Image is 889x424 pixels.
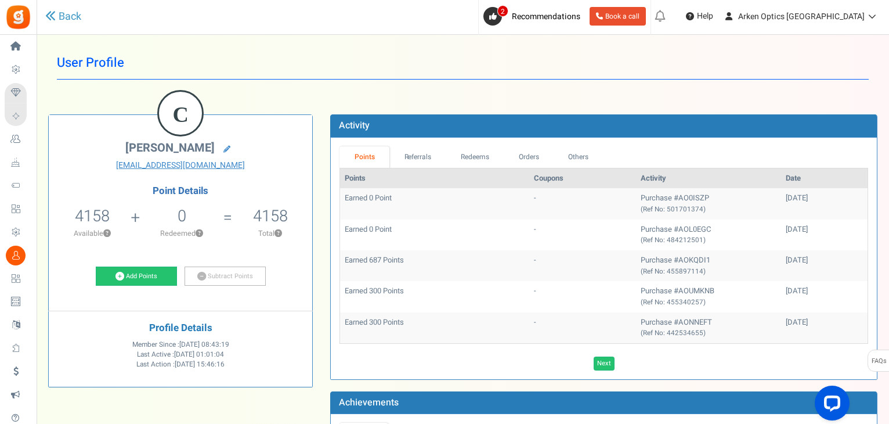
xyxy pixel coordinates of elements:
[512,10,580,23] span: Recommendations
[529,312,637,343] td: -
[136,360,225,369] span: Last Action :
[340,312,529,343] td: Earned 300 Points
[871,350,887,372] span: FAQs
[786,224,863,235] div: [DATE]
[636,250,781,281] td: Purchase #AOKQDI1
[786,317,863,328] div: [DATE]
[786,286,863,297] div: [DATE]
[641,267,706,276] small: (Ref No: 455897114)
[339,396,399,409] b: Achievements
[340,281,529,312] td: Earned 300 Points
[636,220,781,250] td: Purchase #AOL0EGC
[75,204,110,228] span: 4158
[781,168,868,189] th: Date
[738,10,865,23] span: Arken Optics [GEOGRAPHIC_DATA]
[159,92,202,137] figcaption: C
[57,160,303,171] a: [EMAIL_ADDRESS][DOMAIN_NAME]
[340,250,529,281] td: Earned 687 Points
[636,281,781,312] td: Purchase #AOUMKNB
[786,255,863,266] div: [DATE]
[529,168,637,189] th: Coupons
[125,139,215,156] span: [PERSON_NAME]
[389,146,446,168] a: Referrals
[483,7,585,26] a: 2 Recommendations
[641,204,706,214] small: (Ref No: 501701374)
[57,46,869,80] h1: User Profile
[185,267,266,286] a: Subtract Points
[694,10,713,22] span: Help
[681,7,718,26] a: Help
[175,360,225,369] span: [DATE] 15:46:16
[554,146,603,168] a: Others
[786,193,863,204] div: [DATE]
[103,230,111,238] button: ?
[174,350,224,360] span: [DATE] 01:01:04
[141,228,222,239] p: Redeemed
[594,357,615,371] a: Next
[446,146,504,168] a: Redeems
[132,340,229,350] span: Member Since :
[339,118,370,132] b: Activity
[274,230,282,238] button: ?
[57,323,303,334] h4: Profile Details
[529,220,637,250] td: -
[529,281,637,312] td: -
[179,340,229,350] span: [DATE] 08:43:19
[340,188,529,219] td: Earned 0 Point
[641,297,706,307] small: (Ref No: 455340257)
[253,207,288,225] h5: 4158
[497,5,508,17] span: 2
[636,168,781,189] th: Activity
[55,228,129,239] p: Available
[49,186,312,196] h4: Point Details
[234,228,306,239] p: Total
[178,207,186,225] h5: 0
[641,235,706,245] small: (Ref No: 484212501)
[340,220,529,250] td: Earned 0 Point
[5,4,31,30] img: Gratisfaction
[504,146,554,168] a: Orders
[339,146,389,168] a: Points
[590,7,646,26] a: Book a call
[137,350,224,360] span: Last Active :
[529,250,637,281] td: -
[340,168,529,189] th: Points
[636,312,781,343] td: Purchase #AONNEFT
[96,267,177,286] a: Add Points
[636,188,781,219] td: Purchase #AO0ISZP
[196,230,203,238] button: ?
[641,328,706,338] small: (Ref No: 442534655)
[529,188,637,219] td: -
